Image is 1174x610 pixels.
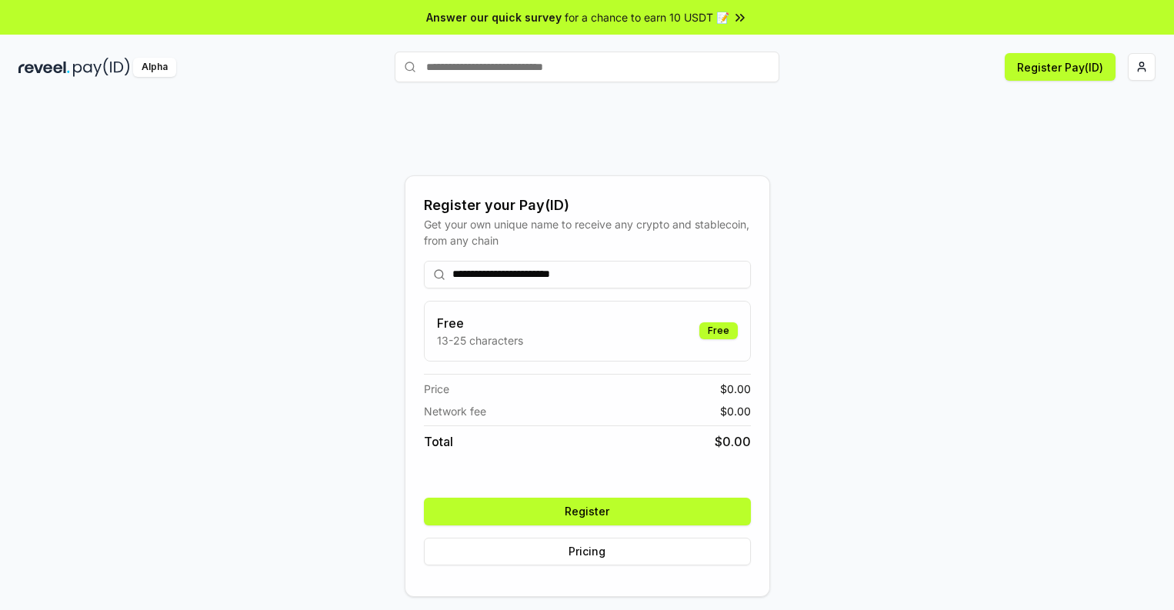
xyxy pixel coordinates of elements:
[424,216,751,248] div: Get your own unique name to receive any crypto and stablecoin, from any chain
[720,381,751,397] span: $ 0.00
[715,432,751,451] span: $ 0.00
[424,403,486,419] span: Network fee
[424,432,453,451] span: Total
[437,332,523,348] p: 13-25 characters
[424,538,751,565] button: Pricing
[1005,53,1116,81] button: Register Pay(ID)
[18,58,70,77] img: reveel_dark
[565,9,729,25] span: for a chance to earn 10 USDT 📝
[73,58,130,77] img: pay_id
[424,381,449,397] span: Price
[133,58,176,77] div: Alpha
[720,403,751,419] span: $ 0.00
[424,195,751,216] div: Register your Pay(ID)
[699,322,738,339] div: Free
[426,9,562,25] span: Answer our quick survey
[424,498,751,525] button: Register
[437,314,523,332] h3: Free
